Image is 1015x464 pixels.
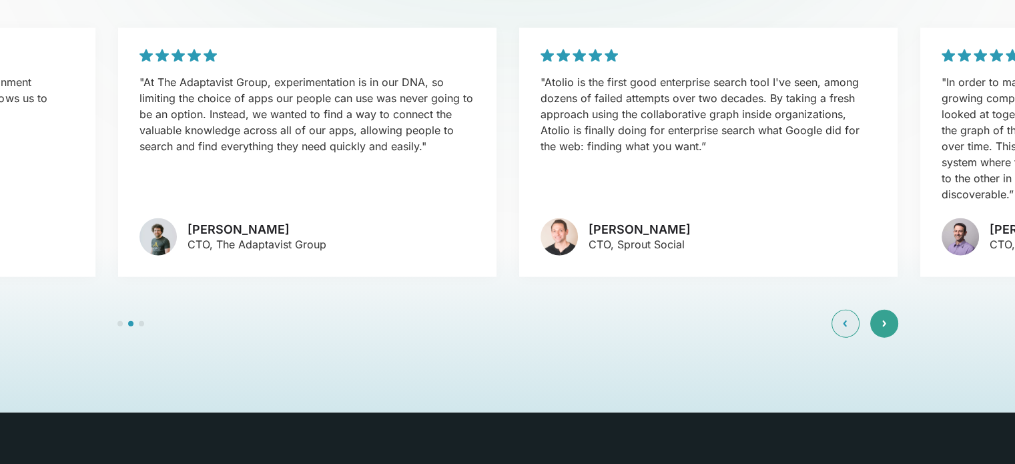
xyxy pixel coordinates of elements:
img: avatar [942,218,979,256]
p: "Atolio is the first good enterprise search tool I've seen, among dozens of failed attempts over ... [541,74,876,154]
h3: [PERSON_NAME] [188,222,326,237]
img: avatar [541,218,578,256]
h3: [PERSON_NAME] [589,222,691,237]
img: avatar [139,218,177,256]
p: CTO, The Adaptavist Group [188,236,326,252]
iframe: Chat Widget [948,400,1015,464]
p: CTO, Sprout Social [589,236,691,252]
p: "At The Adaptavist Group, experimentation is in our DNA, so limiting the choice of apps our peopl... [139,74,475,154]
